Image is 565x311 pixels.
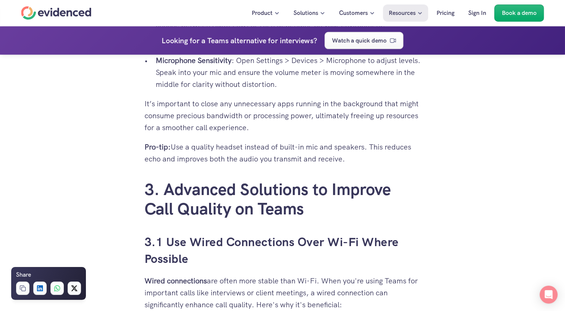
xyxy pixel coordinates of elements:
[431,4,460,22] a: Pricing
[145,142,171,152] strong: Pro-tip:
[162,34,317,46] h4: Looking for a Teams alternative for interviews?
[145,141,421,165] p: Use a quality headset instead of built-in mic and speakers. This reduces echo and improves both t...
[145,275,421,311] p: are often more stable than Wi-Fi. When you're using Teams for important calls like interviews or ...
[494,4,544,22] a: Book a demo
[145,276,207,286] strong: Wired connections
[502,8,537,18] p: Book a demo
[389,8,416,18] p: Resources
[325,32,403,49] a: Watch a quick demo
[294,8,318,18] p: Solutions
[463,4,492,22] a: Sign In
[21,6,91,20] a: Home
[437,8,454,18] p: Pricing
[540,286,558,304] div: Open Intercom Messenger
[145,179,395,220] a: 3. Advanced Solutions to Improve Call Quality on Teams
[468,8,486,18] p: Sign In
[339,8,368,18] p: Customers
[332,35,387,45] p: Watch a quick demo
[252,8,273,18] p: Product
[156,54,421,90] p: : Open Settings > Devices > Microphone to adjust levels. Speak into your mic and ensure the volum...
[145,234,402,267] a: 3.1 Use Wired Connections Over Wi-Fi Where Possible
[145,98,421,133] p: It’s important to close any unnecessary apps running in the background that might consume preciou...
[156,56,232,65] strong: Microphone Sensitivity
[16,270,31,280] h6: Share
